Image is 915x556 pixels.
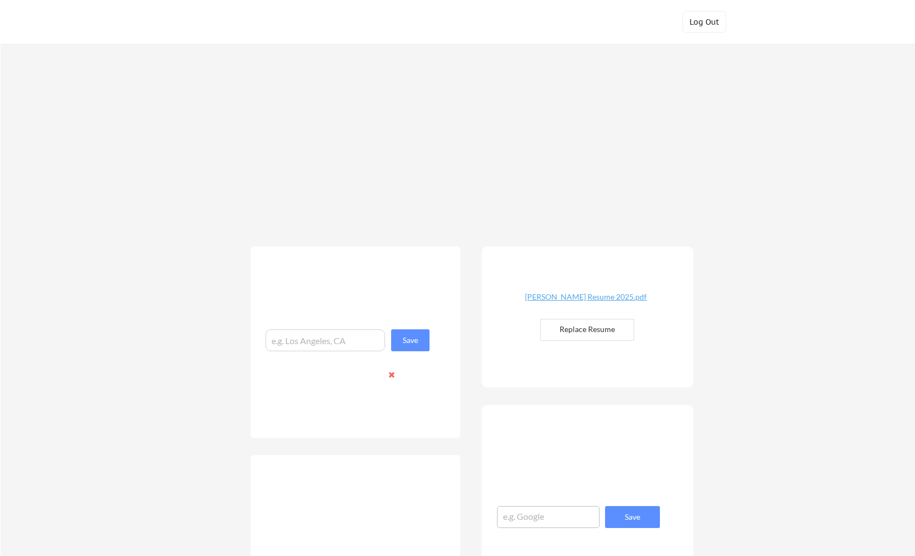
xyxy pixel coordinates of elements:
[521,293,651,301] div: [PERSON_NAME] Resume 2025.pdf
[521,293,651,310] a: [PERSON_NAME] Resume 2025.pdf
[605,506,660,528] button: Save
[682,11,726,33] button: Log Out
[391,329,430,351] button: Save
[266,329,385,351] input: e.g. Los Angeles, CA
